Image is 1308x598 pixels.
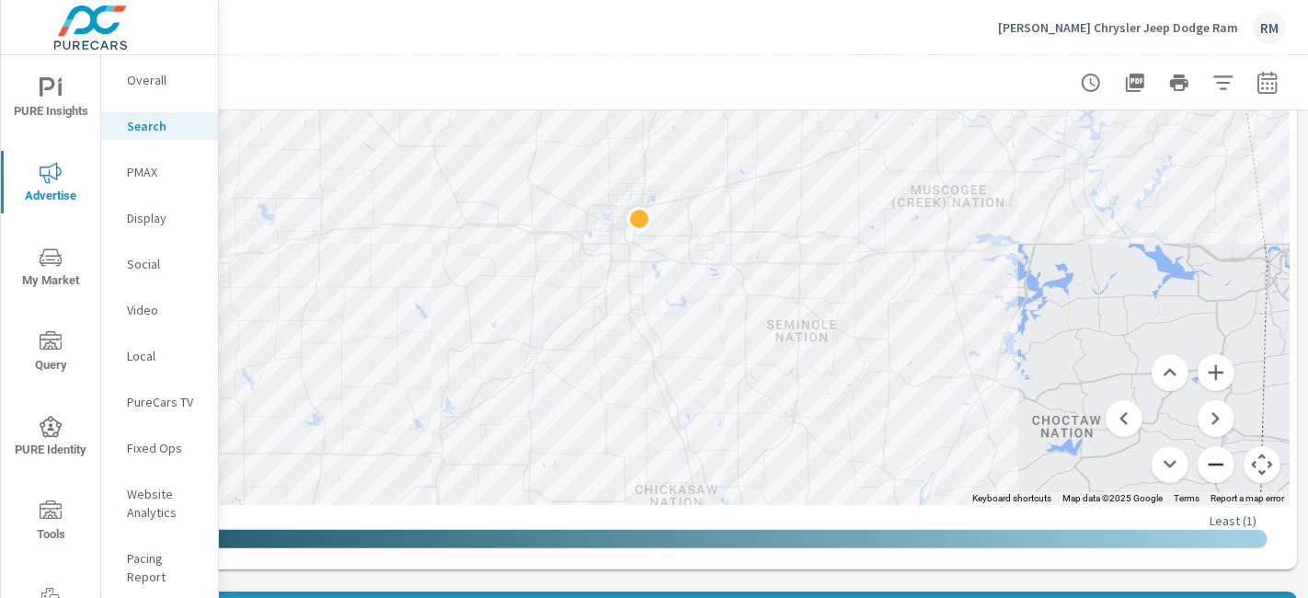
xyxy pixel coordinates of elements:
button: Print Report [1161,64,1198,101]
button: "Export Report to PDF" [1117,64,1153,101]
p: PMAX [127,163,203,181]
button: Zoom out [1198,446,1234,483]
p: Social [127,255,203,273]
p: Overall [127,71,203,89]
button: Move down [1152,446,1188,483]
div: Pacing Report [101,545,218,591]
a: Report a map error [1210,493,1284,503]
p: Fixed Ops [127,439,203,457]
span: Query [6,331,95,376]
p: Website Analytics [127,485,203,522]
p: [PERSON_NAME] Chrysler Jeep Dodge Ram [998,19,1238,36]
div: Local [101,342,218,370]
div: Search [101,112,218,140]
div: PMAX [101,158,218,186]
button: Zoom in [1198,354,1234,391]
span: Map data ©2025 Google [1062,493,1163,503]
span: My Market [6,247,95,292]
button: Select Date Range [1249,64,1286,101]
button: Move up [1152,354,1188,391]
div: Fixed Ops [101,434,218,462]
div: Video [101,296,218,324]
span: PURE Identity [6,416,95,461]
span: Tools [6,500,95,546]
button: Map camera controls [1244,446,1280,483]
span: PURE Insights [6,77,95,122]
p: Pacing Report [127,549,203,586]
button: Move left [1106,400,1142,437]
p: Display [127,209,203,227]
p: Least ( 1 ) [1210,512,1256,529]
p: Video [127,301,203,319]
div: Website Analytics [101,480,218,526]
a: Terms [1174,493,1199,503]
div: Display [101,204,218,232]
div: RM [1253,11,1286,44]
button: Keyboard shortcuts [972,492,1051,505]
span: Advertise [6,162,95,207]
p: PureCars TV [127,393,203,411]
p: Search [127,117,203,135]
div: Social [101,250,218,278]
button: Move right [1198,400,1234,437]
div: Overall [101,66,218,94]
p: Local [127,347,203,365]
button: Apply Filters [1205,64,1242,101]
div: PureCars TV [101,388,218,416]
